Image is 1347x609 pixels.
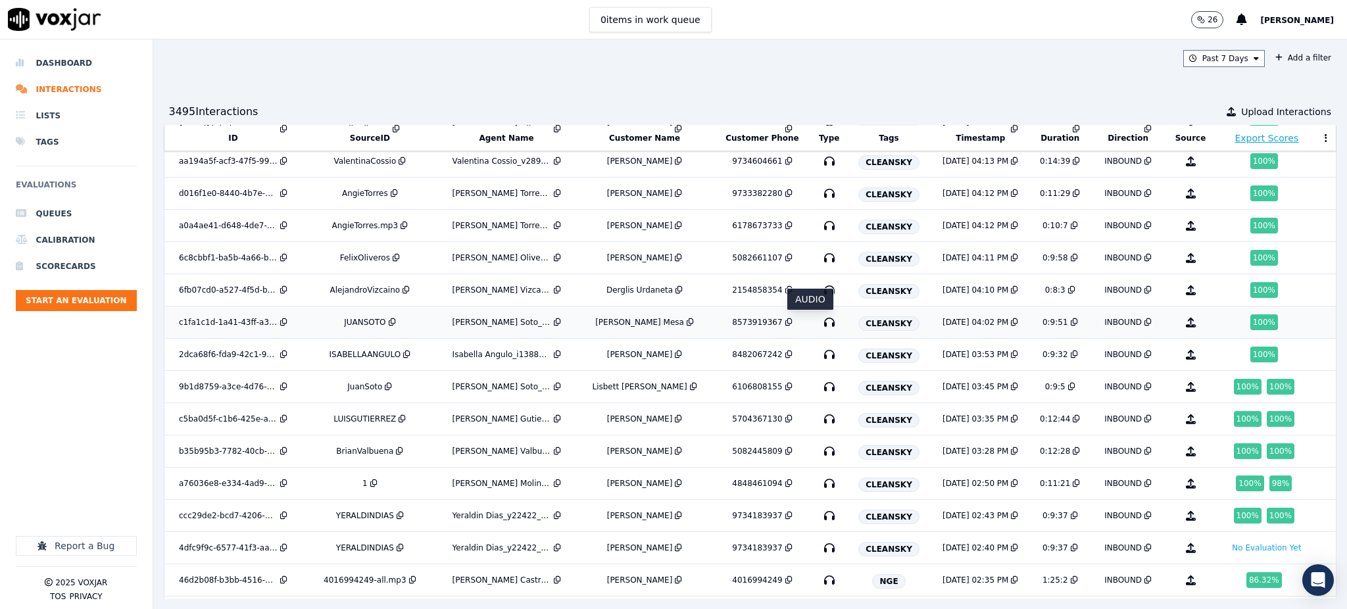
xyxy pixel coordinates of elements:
[336,446,393,456] div: BrianValbuena
[595,317,684,328] div: [PERSON_NAME] Mesa
[1104,285,1142,295] div: INBOUND
[169,104,258,120] div: 3495 Interaction s
[336,510,394,521] div: YERALDINDIAS
[1040,478,1070,489] div: 0:11:21
[330,285,400,295] div: AlejandroVizcaino
[340,253,390,263] div: FelixOliveros
[69,591,102,602] button: Privacy
[872,574,905,589] span: NGE
[858,510,919,524] span: CLEANSKY
[179,381,278,392] div: 9b1d8759-a3ce-4d76-bbba-9d50099c704a
[732,317,782,328] div: 8573919367
[943,317,1008,328] div: [DATE] 04:02 PM
[858,381,919,395] span: CLEANSKY
[453,510,551,521] div: Yeraldin Dias_y22422_CLEANSKY
[606,285,673,295] div: Derglis Urdaneta
[607,414,673,424] div: [PERSON_NAME]
[1250,314,1278,330] div: 100 %
[858,542,919,556] span: CLEANSKY
[16,129,137,155] a: Tags
[858,155,919,170] span: CLEANSKY
[179,317,278,328] div: c1fa1c1d-1a41-43ff-a386-ebfcf79fce6f
[607,510,673,521] div: [PERSON_NAME]
[732,446,782,456] div: 5082445809
[1250,250,1278,266] div: 100 %
[1104,349,1142,360] div: INBOUND
[453,220,551,231] div: [PERSON_NAME] Torres_a27399_CLEANSKY
[362,478,368,489] div: 1
[1042,349,1068,360] div: 0:9:32
[1234,411,1261,427] div: 100 %
[1270,50,1336,66] button: Add a filter
[1104,478,1142,489] div: INBOUND
[342,188,388,199] div: AngieTorres
[344,317,385,328] div: JUANSOTO
[347,381,382,392] div: JuanSoto
[1042,253,1068,263] div: 0:9:58
[1260,16,1334,25] span: [PERSON_NAME]
[1260,12,1347,28] button: [PERSON_NAME]
[179,510,278,521] div: ccc29de2-bcd7-4206-9e18-71dce9211734
[179,253,278,263] div: 6c8cbbf1-ba5b-4a66-bbad-091a79124322
[16,76,137,103] li: Interactions
[1267,411,1294,427] div: 100 %
[879,133,898,143] button: Tags
[16,253,137,280] li: Scorecards
[8,8,101,31] img: voxjar logo
[179,575,278,585] div: 46d2b08f-b3bb-4516-8eda-541729f302f8
[1191,11,1237,28] button: 26
[732,285,782,295] div: 2154858354
[858,349,919,363] span: CLEANSKY
[607,253,673,263] div: [PERSON_NAME]
[732,414,782,424] div: 5704367130
[858,252,919,266] span: CLEANSKY
[732,220,782,231] div: 6178673733
[732,253,782,263] div: 5082661107
[943,575,1008,585] div: [DATE] 02:35 PM
[16,227,137,253] a: Calibration
[1104,188,1142,199] div: INBOUND
[858,316,919,331] span: CLEANSKY
[589,7,712,32] button: 0items in work queue
[1104,543,1142,553] div: INBOUND
[1104,156,1142,166] div: INBOUND
[179,414,278,424] div: c5ba0d5f-c1b6-425e-a7b3-5460b0d6a186
[607,575,673,585] div: [PERSON_NAME]
[453,543,551,553] div: Yeraldin Dias_y22422_CLEANSKY
[732,543,782,553] div: 9734183937
[16,536,137,556] button: Report a Bug
[1104,381,1142,392] div: INBOUND
[479,133,533,143] button: Agent Name
[1183,50,1265,67] button: Past 7 Days
[1236,475,1263,491] div: 100 %
[179,446,278,456] div: b35b95b3-7782-40cb-a253-4fa871def222
[1040,188,1070,199] div: 0:11:29
[943,156,1008,166] div: [DATE] 04:13 PM
[1104,317,1142,328] div: INBOUND
[732,156,782,166] div: 9734604661
[607,543,673,553] div: [PERSON_NAME]
[943,414,1008,424] div: [DATE] 03:35 PM
[1227,105,1331,118] button: Upload Interactions
[16,177,137,201] h6: Evaluations
[607,349,673,360] div: [PERSON_NAME]
[1191,11,1223,28] button: 26
[350,133,390,143] button: SourceID
[858,413,919,427] span: CLEANSKY
[1041,133,1079,143] button: Duration
[453,253,551,263] div: [PERSON_NAME] Oliveros_f25264_CLEANSKY
[1250,185,1278,201] div: 100 %
[1042,317,1068,328] div: 0:9:51
[453,317,551,328] div: [PERSON_NAME] Soto_j25800_CLEANSKY
[453,188,551,199] div: [PERSON_NAME] Torres_a27399_CLEANSKY
[732,188,782,199] div: 9733382280
[943,253,1008,263] div: [DATE] 04:11 PM
[16,50,137,76] a: Dashboard
[1104,414,1142,424] div: INBOUND
[179,220,278,231] div: a0a4ae41-d648-4de7-88c2-b5a5482842a0
[1040,446,1070,456] div: 0:12:28
[179,478,278,489] div: a76036e8-e334-4ad9-ad11-3f5f50288c6b
[732,478,782,489] div: 4848461094
[179,156,278,166] div: aa194a5f-acf3-47f5-998d-6f0df63df0b2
